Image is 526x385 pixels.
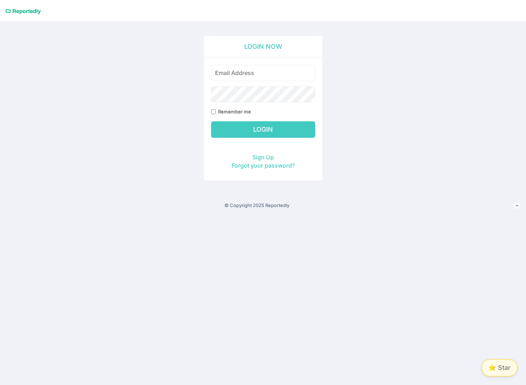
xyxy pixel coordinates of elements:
input: Login [211,121,315,138]
a: Reportedly [5,5,41,18]
button: ⭐ Star [481,359,517,376]
label: Remember me [218,108,251,115]
a: Forgot your password? [232,162,295,169]
a: Sign Up [252,154,274,161]
h2: Login Now [204,36,322,58]
input: Email Address [211,65,315,81]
